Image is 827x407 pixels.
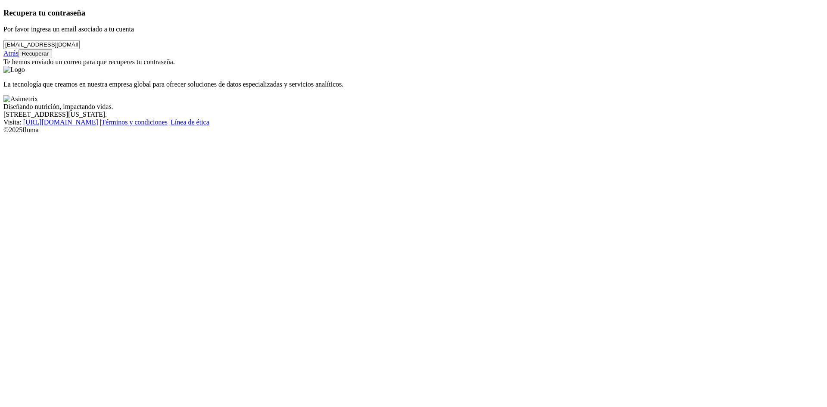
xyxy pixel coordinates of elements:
p: La tecnología que creamos en nuestra empresa global para ofrecer soluciones de datos especializad... [3,81,824,88]
button: Recuperar [19,49,52,58]
a: Atrás [3,50,19,57]
a: [URL][DOMAIN_NAME] [23,118,98,126]
div: Visita : | | [3,118,824,126]
div: Diseñando nutrición, impactando vidas. [3,103,824,111]
img: Asimetrix [3,95,38,103]
div: Te hemos enviado un correo para que recuperes tu contraseña. [3,58,824,66]
h3: Recupera tu contraseña [3,8,824,18]
div: © 2025 Iluma [3,126,824,134]
img: Logo [3,66,25,74]
input: Tu correo [3,40,80,49]
div: [STREET_ADDRESS][US_STATE]. [3,111,824,118]
a: Términos y condiciones [101,118,168,126]
p: Por favor ingresa un email asociado a tu cuenta [3,25,824,33]
a: Línea de ética [171,118,209,126]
